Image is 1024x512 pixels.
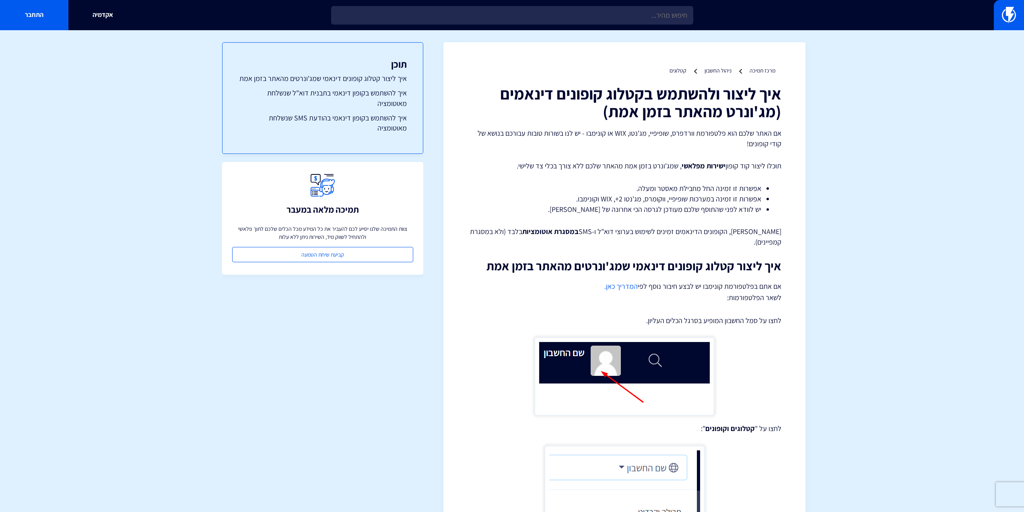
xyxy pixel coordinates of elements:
[232,225,413,241] p: צוות התמיכה שלנו יסייע לכם להעביר את כל המידע מכל הכלים שלכם לתוך פלאשי ולהתחיל לשווק מיד, השירות...
[232,247,413,262] a: קביעת שיחת הטמעה
[468,128,781,149] p: אם האתר שלכם הוא פלטפורמת וורדפרס, שופיפיי, מג'נטו, WIX או קונימבו - יש לנו בשורות טובות עבורכם ב...
[682,161,725,170] strong: ישירות מפלאשי
[468,281,781,303] p: אם אתם בפלטפורמת קונימבו יש לבצע חיבור נוסף לפי לשאר הפלטפורמות:
[239,59,407,69] h3: תוכן
[286,205,359,214] h3: תמיכה מלאה במעבר
[554,227,579,236] strong: במסגרת
[522,227,552,236] strong: אוטומציות
[488,183,761,194] li: אפשרות זו זמינה החל מחבילת מאסטר ומעלה.
[705,67,731,74] a: ניהול החשבון
[239,113,407,133] a: איך להשתמש בקופון דינאמי בהודעת SMS שנשלחת מאוטומציה
[468,226,781,247] p: [PERSON_NAME], הקופונים הדינאמים זמינים לשימוש בערוצי דוא"ל ו-SMS בלבד (ולא במסגרת קמפיינים).
[488,204,761,215] li: יש לוודא לפני שהתוסף שלכם מעודכן לגרסה הכי אחרונה של [PERSON_NAME].
[468,259,781,273] h2: איך ליצור קטלוג קופונים דינאמי שמג'ונרטים מהאתר בזמן אמת
[468,161,781,171] p: תוכלו ליצור קוד קופון , שמג'ונרט בזמן אמת מהאתר שלכם ללא צורך בכלי צד שלישי.
[468,315,781,326] p: לחצו על סמל החשבון המופיע בסרגל הכלים העליון.
[468,85,781,120] h1: איך ליצור ולהשתמש בקטלוג קופונים דינאמים (מג'ונרט מהאתר בזמן אמת)
[604,282,638,291] a: המדריך כאן.
[750,67,775,74] a: מרכז תמיכה
[670,67,686,74] a: קטלוגים
[488,194,761,204] li: אפשרות זו זמינה במערכות שופיפיי, ווקומרס, מג'נטו 2+, WIX וקונימבו.
[331,6,693,25] input: חיפוש מהיר...
[468,423,781,434] p: לחצו על " ":
[239,73,407,84] a: איך ליצור קטלוג קופונים דינאמי שמג'ונרטים מהאתר בזמן אמת
[705,424,755,433] strong: קטלוגים וקופונים
[239,88,407,108] a: איך להשתמש בקופון דינאמי בתבנית דוא"ל שנשלחת מאוטומציה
